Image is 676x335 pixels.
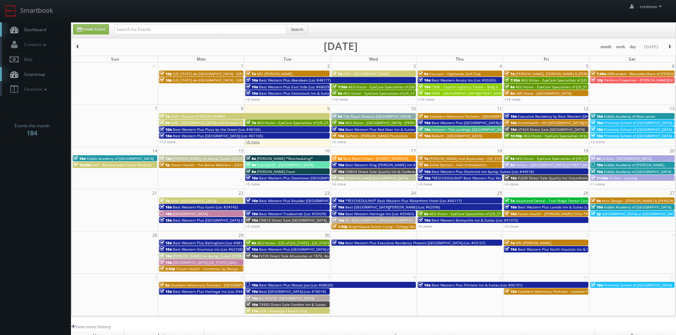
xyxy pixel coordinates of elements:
span: 10a [246,198,258,203]
span: Smartmap [21,71,45,77]
span: 10a [160,156,172,161]
span: 3:30p [160,266,175,271]
strong: 184 [27,129,37,137]
span: [PERSON_NAME], [PERSON_NAME] & [PERSON_NAME], LLC - [GEOGRAPHIC_DATA] [516,71,652,76]
span: Best Western Plus Bellingham (Loc #48188) [173,240,248,245]
span: 10a [591,205,603,210]
span: 7a [246,120,256,125]
span: 10a [160,211,172,216]
span: Best Western Plus [GEOGRAPHIC_DATA] (Loc #64008) [432,120,522,125]
a: +13 more [159,139,176,144]
a: Create Event [73,24,109,34]
button: day [627,43,639,51]
span: Best Western Plus Plaza by the Green (Loc #48106) [173,127,260,132]
span: 7a [160,198,170,203]
span: 9a [160,120,170,125]
span: Kiddie Academy of [GEOGRAPHIC_DATA] [604,169,671,174]
span: 7 [326,274,330,281]
span: 10a [246,211,258,216]
span: 10a [505,114,517,119]
span: HGV - [GEOGRAPHIC_DATA] [343,71,389,76]
span: CBRE - Capital Logistics Center - Bldg 6 [432,84,498,89]
span: 7:30a [332,84,347,89]
span: 10a [591,169,603,174]
span: 10a [246,289,258,294]
span: [US_STATE] de [GEOGRAPHIC_DATA] - [GEOGRAPHIC_DATA] [173,78,271,83]
span: [GEOGRAPHIC_DATA] [173,211,208,216]
span: Best Western Plus Moose Jaw (Loc #68030) [259,283,333,287]
span: 11 [496,105,503,112]
span: Forum Health - [PERSON_NAME] Clinic *Rescheduling* [518,211,611,216]
span: ScionHealth - KH [GEOGRAPHIC_DATA][US_STATE] [518,120,601,125]
span: 9a [591,156,601,161]
span: 9a [505,162,515,167]
a: +18 more [504,97,521,102]
span: Best Western Plus North Houston Inn & Suites (Loc #44475) [518,247,620,252]
span: HGV - [GEOGRAPHIC_DATA] and Racquet Club [171,120,247,125]
span: 10a [332,205,344,210]
span: Contacts [21,41,48,48]
button: [DATE] [642,43,660,51]
span: 7 [154,105,158,112]
span: 10 [583,274,589,281]
span: Best Western Plus [GEOGRAPHIC_DATA] & Suites (Loc #61086) [173,218,278,223]
span: 19 [583,147,589,155]
span: 5 [585,62,589,70]
span: 10a [160,133,172,138]
span: MSI [PERSON_NAME] [516,240,551,245]
span: 10a [418,127,430,132]
span: Best Western Bonnyville Inn & Suites (Loc #61075) [432,218,518,223]
span: [US_STATE] de [GEOGRAPHIC_DATA] - [GEOGRAPHIC_DATA] [173,71,271,76]
span: CNB04 Direct Sale Quality Inn & Conference Center [345,169,433,174]
span: 17 [410,147,417,155]
span: 11 [669,274,675,281]
span: Fri [544,56,549,62]
span: 10a [73,156,86,161]
span: 5p [160,162,170,167]
span: Horizon - The Landings [GEOGRAPHIC_DATA] [432,127,507,132]
span: 10a [160,247,172,252]
span: 7a [505,198,515,203]
span: 10a [591,133,603,138]
span: 8a [246,156,256,161]
span: [PERSON_NAME][GEOGRAPHIC_DATA] [345,175,408,180]
span: Best Western Plus [GEOGRAPHIC_DATA] (Loc #50153) [259,247,349,252]
span: 10a [246,84,258,89]
span: Kiddie Academy of [GEOGRAPHIC_DATA] [87,156,154,161]
span: CNB10 Direct Sale [GEOGRAPHIC_DATA], Ascend Hotel Collection [259,218,369,223]
span: Cirillas - Lansing [609,175,637,180]
span: 9 [326,105,330,112]
span: BrightSpace Senior Living - College Walk [349,224,418,229]
span: [PERSON_NAME] Inn &amp; Suites [GEOGRAPHIC_DATA] [173,156,267,161]
span: 23 [324,189,330,197]
span: [PERSON_NAME] Inn &amp; Suites [PERSON_NAME] [173,253,260,258]
span: 10a [332,127,344,132]
span: 8a [418,162,428,167]
span: 7a [246,71,256,76]
span: Rack Room Shoes - [STREET_ADDRESS] [343,156,408,161]
span: 20 [669,147,675,155]
a: +8 more [246,139,260,144]
span: Best Western Plus Downtown [GEOGRAPHIC_DATA] (Loc #48199) [259,175,368,180]
span: 10a [160,240,172,245]
span: 10a [160,127,172,132]
span: 22 [238,189,244,197]
span: Best [GEOGRAPHIC_DATA] (Loc #18018) [259,289,326,294]
span: AEG Vision - EyeCare Specialties of [US_STATE] – Cascade Family Eye Care [523,133,649,138]
span: 12:30p [505,133,522,138]
span: Cirillas - [GEOGRAPHIC_DATA] [602,156,652,161]
span: [PERSON_NAME] Court [257,169,295,174]
span: 10a [332,175,344,180]
span: AEG Vision - EyeCare Specialties of [US_STATE] - Carolina Family Vision [516,84,636,89]
a: +4 more [418,182,432,186]
span: DuPont - [PERSON_NAME] Plantation [345,133,408,138]
span: Best Western Plus Fillmore Inn & Suites (Loc #06191) [432,283,522,287]
a: +6 more [418,224,432,229]
span: Primrose School of [GEOGRAPHIC_DATA] [604,127,672,132]
span: 13 [669,105,675,112]
span: 8 [240,105,244,112]
span: 10a [246,253,258,258]
span: 8a [332,91,342,96]
span: 1 [413,231,417,239]
span: ReBath - [GEOGRAPHIC_DATA] [432,133,482,138]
